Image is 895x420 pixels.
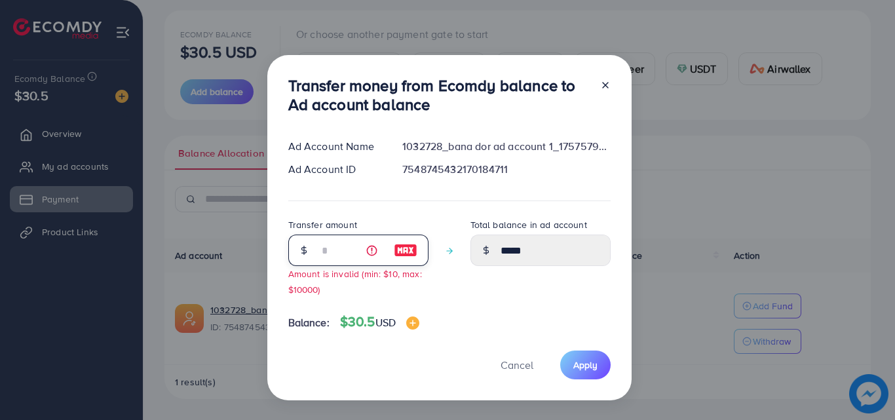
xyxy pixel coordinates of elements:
[392,162,620,177] div: 7548745432170184711
[288,76,590,114] h3: Transfer money from Ecomdy balance to Ad account balance
[288,315,330,330] span: Balance:
[560,351,611,379] button: Apply
[484,351,550,379] button: Cancel
[375,315,396,330] span: USD
[278,162,392,177] div: Ad Account ID
[406,316,419,330] img: image
[288,267,422,295] small: Amount is invalid (min: $10, max: $10000)
[394,242,417,258] img: image
[392,139,620,154] div: 1032728_bana dor ad account 1_1757579407255
[501,358,533,372] span: Cancel
[340,314,419,330] h4: $30.5
[470,218,587,231] label: Total balance in ad account
[288,218,357,231] label: Transfer amount
[278,139,392,154] div: Ad Account Name
[573,358,598,372] span: Apply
